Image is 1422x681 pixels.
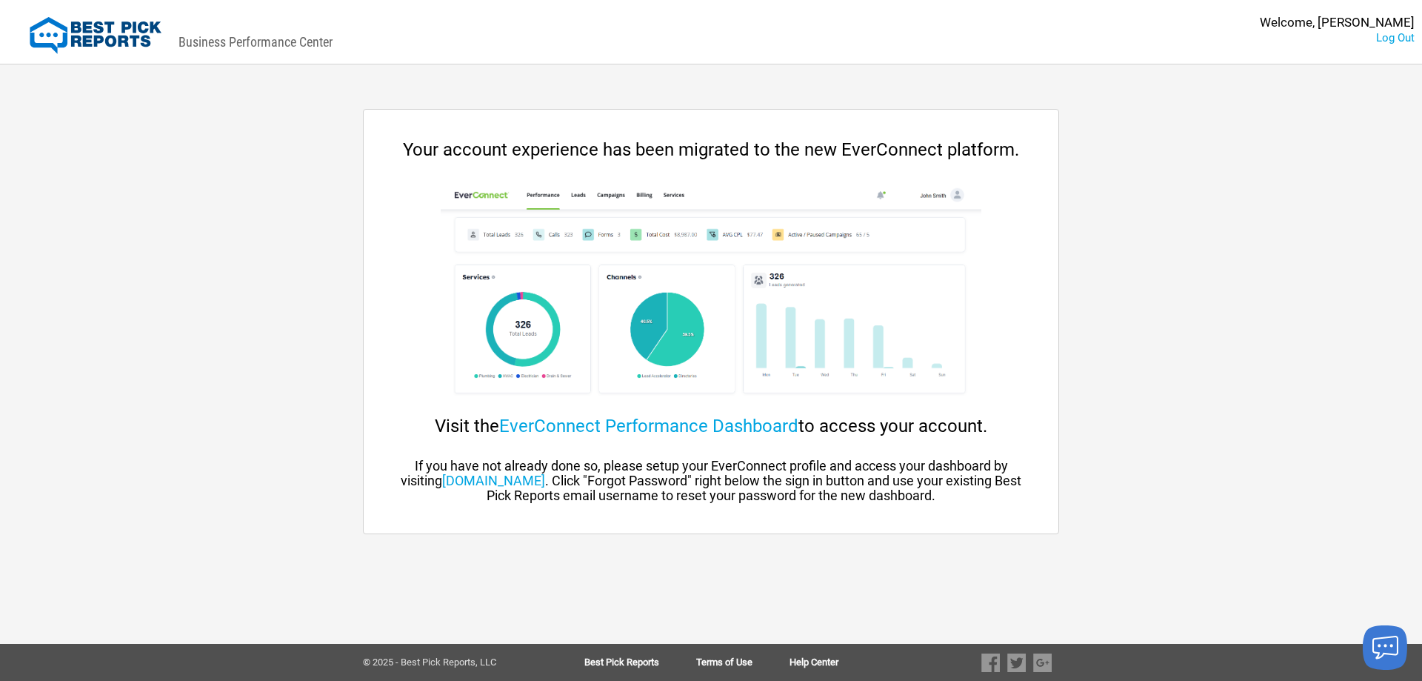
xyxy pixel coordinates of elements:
a: Terms of Use [696,657,790,668]
a: Help Center [790,657,838,668]
a: Log Out [1376,31,1415,44]
div: Welcome, [PERSON_NAME] [1260,15,1415,30]
div: © 2025 - Best Pick Reports, LLC [363,657,537,668]
a: EverConnect Performance Dashboard [499,416,798,436]
div: If you have not already done so, please setup your EverConnect profile and access your dashboard ... [393,459,1029,503]
img: Best Pick Reports Logo [30,17,161,54]
a: [DOMAIN_NAME] [442,473,545,488]
button: Launch chat [1363,625,1407,670]
a: Best Pick Reports [584,657,696,668]
div: Visit the to access your account. [393,416,1029,436]
img: cp-dashboard.png [441,182,981,405]
div: Your account experience has been migrated to the new EverConnect platform. [393,139,1029,160]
